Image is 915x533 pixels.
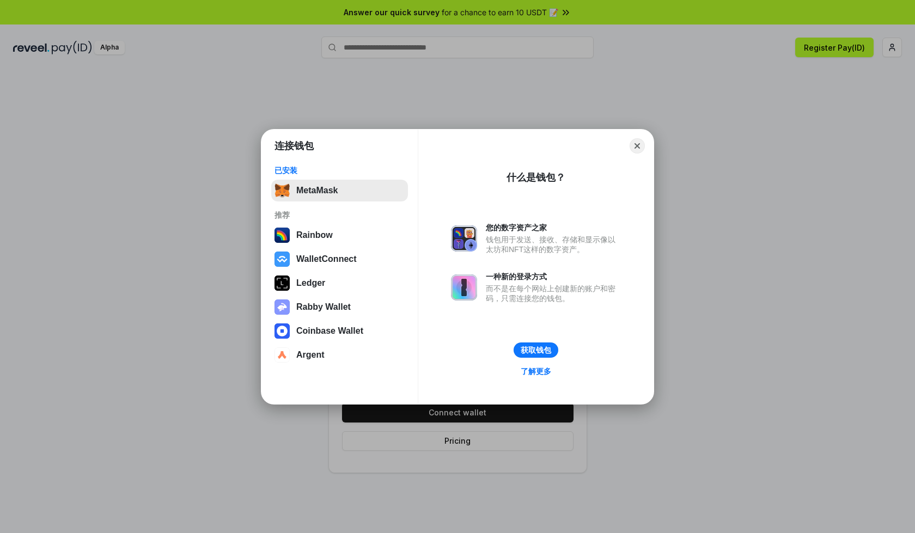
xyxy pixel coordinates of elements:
[271,180,408,201] button: MetaMask
[507,171,565,184] div: 什么是钱包？
[274,139,314,152] h1: 连接钱包
[451,274,477,301] img: svg+xml,%3Csvg%20xmlns%3D%22http%3A%2F%2Fwww.w3.org%2F2000%2Fsvg%22%20fill%3D%22none%22%20viewBox...
[296,254,357,264] div: WalletConnect
[274,166,405,175] div: 已安装
[274,183,290,198] img: svg+xml,%3Csvg%20fill%3D%22none%22%20height%3D%2233%22%20viewBox%3D%220%200%2035%2033%22%20width%...
[486,223,621,232] div: 您的数字资产之家
[296,186,338,195] div: MetaMask
[486,235,621,254] div: 钱包用于发送、接收、存储和显示像以太坊和NFT这样的数字资产。
[274,299,290,315] img: svg+xml,%3Csvg%20xmlns%3D%22http%3A%2F%2Fwww.w3.org%2F2000%2Fsvg%22%20fill%3D%22none%22%20viewBox...
[486,284,621,303] div: 而不是在每个网站上创建新的账户和密码，只需连接您的钱包。
[451,225,477,252] img: svg+xml,%3Csvg%20xmlns%3D%22http%3A%2F%2Fwww.w3.org%2F2000%2Fsvg%22%20fill%3D%22none%22%20viewBox...
[271,272,408,294] button: Ledger
[274,228,290,243] img: svg+xml,%3Csvg%20width%3D%22120%22%20height%3D%22120%22%20viewBox%3D%220%200%20120%20120%22%20fil...
[271,248,408,270] button: WalletConnect
[296,302,351,312] div: Rabby Wallet
[274,347,290,363] img: svg+xml,%3Csvg%20width%3D%2228%22%20height%3D%2228%22%20viewBox%3D%220%200%2028%2028%22%20fill%3D...
[296,230,333,240] div: Rainbow
[296,350,325,360] div: Argent
[486,272,621,281] div: 一种新的登录方式
[274,275,290,291] img: svg+xml,%3Csvg%20xmlns%3D%22http%3A%2F%2Fwww.w3.org%2F2000%2Fsvg%22%20width%3D%2228%22%20height%3...
[630,138,645,154] button: Close
[271,296,408,318] button: Rabby Wallet
[274,252,290,267] img: svg+xml,%3Csvg%20width%3D%2228%22%20height%3D%2228%22%20viewBox%3D%220%200%2028%2028%22%20fill%3D...
[514,342,558,358] button: 获取钱包
[521,366,551,376] div: 了解更多
[274,210,405,220] div: 推荐
[271,320,408,342] button: Coinbase Wallet
[521,345,551,355] div: 获取钱包
[274,323,290,339] img: svg+xml,%3Csvg%20width%3D%2228%22%20height%3D%2228%22%20viewBox%3D%220%200%2028%2028%22%20fill%3D...
[514,364,558,378] a: 了解更多
[296,278,325,288] div: Ledger
[271,344,408,366] button: Argent
[271,224,408,246] button: Rainbow
[296,326,363,336] div: Coinbase Wallet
